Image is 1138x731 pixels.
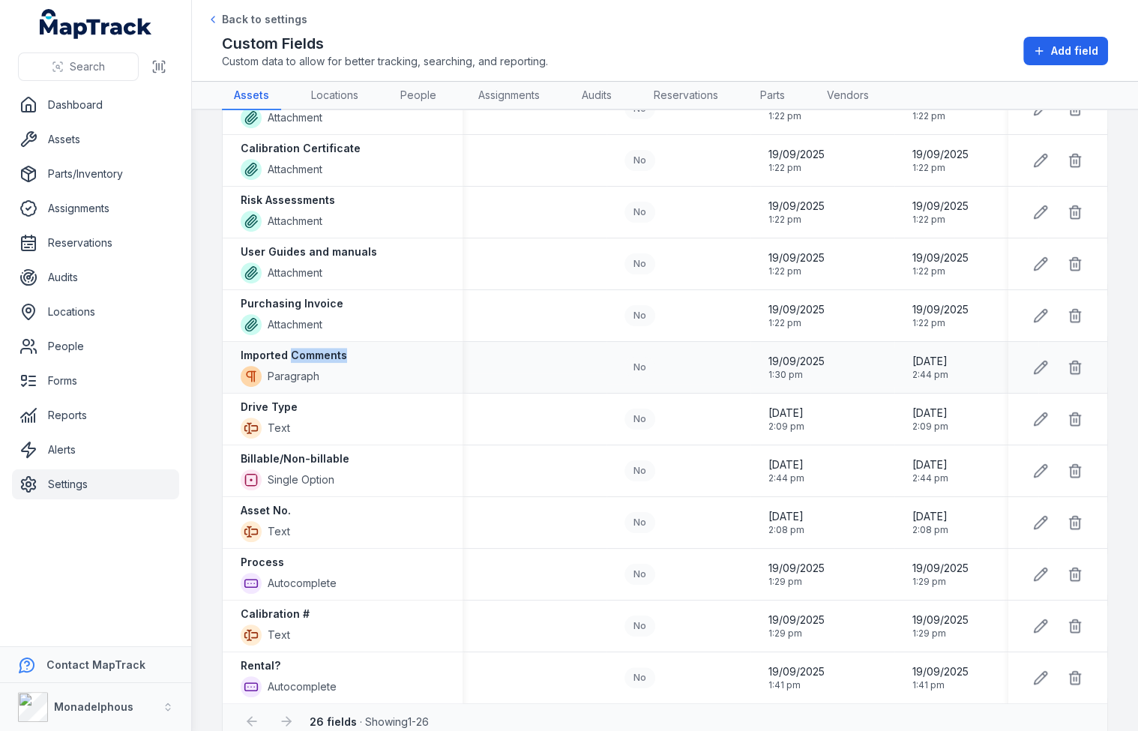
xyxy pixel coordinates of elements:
[768,421,804,433] span: 2:09 pm
[768,561,825,588] time: 19/09/2025, 1:29:49 pm
[912,110,969,122] span: 1:22 pm
[624,564,655,585] div: No
[768,628,825,640] span: 1:29 pm
[815,82,881,110] a: Vendors
[768,302,825,329] time: 19/09/2025, 1:22:32 pm
[642,82,730,110] a: Reservations
[388,82,448,110] a: People
[912,472,948,484] span: 2:44 pm
[268,628,290,643] span: Text
[70,59,105,74] span: Search
[241,451,349,466] strong: Billable/Non-billable
[912,613,969,640] time: 19/09/2025, 1:29:20 pm
[768,250,825,277] time: 19/09/2025, 1:22:32 pm
[310,715,429,728] span: · Showing 1 - 26
[768,472,804,484] span: 2:44 pm
[912,147,969,174] time: 19/09/2025, 1:22:32 pm
[1023,37,1108,65] button: Add field
[268,421,290,436] span: Text
[912,457,948,484] time: 26/09/2025, 2:44:20 pm
[768,369,825,381] span: 1:30 pm
[1051,43,1098,58] span: Add field
[912,664,969,691] time: 19/09/2025, 1:41:05 pm
[912,561,969,588] time: 19/09/2025, 1:29:49 pm
[268,472,334,487] span: Single Option
[12,469,179,499] a: Settings
[912,679,969,691] span: 1:41 pm
[912,613,969,628] span: 19/09/2025
[912,302,969,329] time: 19/09/2025, 1:22:32 pm
[241,400,298,415] strong: Drive Type
[241,503,291,518] strong: Asset No.
[241,607,310,622] strong: Calibration #
[912,214,969,226] span: 1:22 pm
[12,262,179,292] a: Audits
[912,509,948,536] time: 26/09/2025, 2:08:06 pm
[624,150,655,171] div: No
[912,509,948,524] span: [DATE]
[12,400,179,430] a: Reports
[54,700,133,713] strong: Monadelphous
[912,421,948,433] span: 2:09 pm
[912,162,969,174] span: 1:22 pm
[299,82,370,110] a: Locations
[912,317,969,329] span: 1:22 pm
[912,265,969,277] span: 1:22 pm
[748,82,797,110] a: Parts
[310,715,357,728] strong: 26 fields
[768,406,804,421] span: [DATE]
[768,265,825,277] span: 1:22 pm
[768,406,804,433] time: 26/09/2025, 2:09:37 pm
[222,33,548,54] h2: Custom Fields
[768,613,825,628] span: 19/09/2025
[268,214,322,229] span: Attachment
[268,524,290,539] span: Text
[912,561,969,576] span: 19/09/2025
[624,202,655,223] div: No
[912,147,969,162] span: 19/09/2025
[768,110,825,122] span: 1:22 pm
[624,253,655,274] div: No
[624,305,655,326] div: No
[12,331,179,361] a: People
[222,54,548,69] span: Custom data to allow for better tracking, searching, and reporting.
[12,159,179,189] a: Parts/Inventory
[268,110,322,125] span: Attachment
[912,250,969,265] span: 19/09/2025
[912,457,948,472] span: [DATE]
[241,555,284,570] strong: Process
[768,613,825,640] time: 19/09/2025, 1:29:20 pm
[768,679,825,691] span: 1:41 pm
[268,162,322,177] span: Attachment
[207,12,307,27] a: Back to settings
[768,664,825,679] span: 19/09/2025
[768,509,804,524] span: [DATE]
[768,147,825,162] span: 19/09/2025
[624,460,655,481] div: No
[912,524,948,536] span: 2:08 pm
[222,82,281,110] a: Assets
[768,302,825,317] span: 19/09/2025
[912,354,948,381] time: 26/09/2025, 2:44:48 pm
[268,576,337,591] span: Autocomplete
[912,628,969,640] span: 1:29 pm
[268,265,322,280] span: Attachment
[768,576,825,588] span: 1:29 pm
[570,82,624,110] a: Audits
[624,512,655,533] div: No
[768,561,825,576] span: 19/09/2025
[268,369,319,384] span: Paragraph
[40,9,152,39] a: MapTrack
[768,354,825,381] time: 19/09/2025, 1:30:38 pm
[241,658,280,673] strong: Rental?
[912,664,969,679] span: 19/09/2025
[241,348,347,363] strong: Imported Comments
[12,124,179,154] a: Assets
[912,199,969,214] span: 19/09/2025
[241,141,361,156] strong: Calibration Certificate
[912,199,969,226] time: 19/09/2025, 1:22:32 pm
[18,52,139,81] button: Search
[912,406,948,433] time: 26/09/2025, 2:09:37 pm
[624,357,655,378] div: No
[624,409,655,430] div: No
